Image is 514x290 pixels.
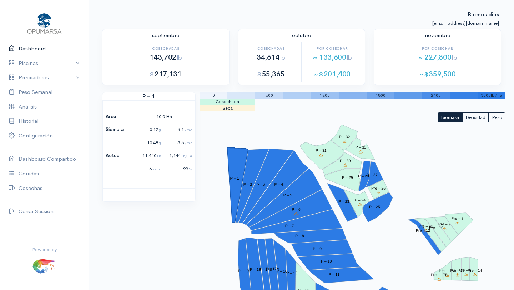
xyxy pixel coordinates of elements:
[419,70,456,79] span: 359,500
[150,53,182,62] span: 143,702
[200,105,256,111] td: Seca
[100,31,231,40] div: septiembre
[285,224,294,228] tspan: P – 7
[419,71,428,78] span: ~ $
[328,272,339,277] tspan: P – 11
[241,46,302,50] h6: Cosechadas
[452,54,457,61] span: lb
[369,205,380,209] tspan: P – 25
[105,46,227,50] h6: Cosechadas
[250,267,261,272] tspan: P – 18
[431,273,448,277] tspan: Pre – 17B
[133,162,164,175] td: 6
[355,145,366,150] tspan: P – 33
[236,31,367,40] div: octubre
[489,112,505,123] button: Peso
[258,267,272,272] tspan: P – 17B
[439,269,455,273] tspan: Pre – 17A
[468,269,482,273] tspan: Pre – 14
[371,186,385,190] tspan: Pre – 26
[313,246,322,251] tspan: P – 9
[257,71,261,78] span: $
[313,53,352,62] span: ~ 133,600
[159,140,161,145] span: g
[102,92,195,101] strong: P – 1
[314,71,323,78] span: ~ $
[164,136,195,149] td: 5.6
[302,46,363,50] h6: Por Cosechar
[459,268,473,272] tspan: Pre – 15
[274,182,283,187] tspan: P – 4
[243,182,252,187] tspan: P – 2
[257,53,285,62] span: 34,614
[230,176,239,181] tspan: P – 1
[354,198,366,202] tspan: P – 24
[157,153,161,158] span: Lb
[416,229,430,233] tspan: Pre – 12
[103,123,133,136] th: Siembra
[103,110,133,123] th: Area
[286,271,297,275] tspan: P – 15
[338,200,349,204] tspan: P – 23
[295,234,304,238] tspan: P – 8
[418,53,457,62] span: ~ 227,800
[150,71,154,78] span: $
[276,269,287,274] tspan: P – 16
[283,193,292,197] tspan: P – 5
[316,149,327,153] tspan: P – 31
[419,224,433,229] tspan: Pre – 11
[321,259,332,264] tspan: P – 10
[491,92,502,98] span: lb/ha
[358,174,369,178] tspan: P – 28
[238,269,249,273] tspan: P – 19
[133,149,164,162] td: 11,440
[340,159,351,163] tspan: P – 30
[376,46,499,50] h6: Por Cosechar
[431,92,441,98] span: 2400
[189,166,192,171] span: %
[133,136,164,149] td: 10.48
[256,183,265,187] tspan: P – 3
[465,114,485,120] span: Densidad
[468,4,499,18] strong: Buenos dias
[133,123,164,136] td: 0.17
[133,110,195,123] td: 10.0 Ha
[32,253,57,279] img: ...
[429,226,443,230] tspan: Pre – 10
[212,92,215,98] span: 0
[266,92,273,98] span: 600
[438,222,450,226] tspan: Pre – 9
[451,216,463,221] tspan: Pre – 8
[492,114,502,120] span: Peso
[438,112,462,123] button: Biomasa
[177,54,182,61] span: lb
[26,11,63,34] img: Opumarsa
[150,70,181,79] span: 217,131
[280,54,285,61] span: lb
[164,123,195,136] td: 6.1
[314,70,351,79] span: 201,400
[185,140,192,145] span: /m2
[164,162,195,175] td: 93
[164,149,195,162] td: 1,144
[450,269,464,273] tspan: Pre – 16
[266,267,279,271] tspan: P – 17A
[347,54,352,61] span: lb
[441,114,459,120] span: Biomasa
[339,135,350,139] tspan: P – 32
[185,127,192,132] span: /m2
[292,207,301,212] tspan: P – 6
[181,153,192,158] span: Lb/Ha
[103,136,133,175] th: Actual
[152,166,161,171] span: sem.
[376,92,385,98] span: 1800
[342,176,353,180] tspan: P – 29
[367,172,378,177] tspan: P – 27
[481,92,491,98] span: 3000
[320,92,330,98] span: 1200
[462,112,489,123] button: Densidad
[257,70,284,79] span: 55,365
[432,20,499,26] small: [EMAIL_ADDRESS][DOMAIN_NAME]
[159,127,161,132] span: g
[372,31,503,40] div: noviembre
